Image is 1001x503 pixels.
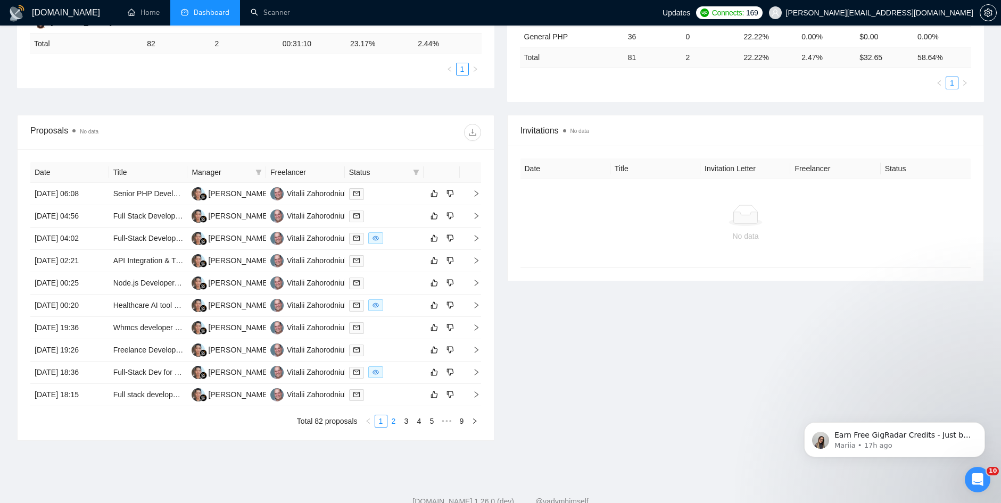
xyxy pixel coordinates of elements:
[353,280,360,286] span: mail
[439,415,456,427] span: •••
[270,321,284,334] img: VZ
[353,324,360,331] span: mail
[468,415,481,427] button: right
[464,212,480,220] span: right
[431,390,438,399] span: like
[287,210,348,222] div: Vitalii Zahorodniuk
[143,33,210,54] td: 82
[373,235,379,241] span: eye
[431,212,438,220] span: like
[855,47,913,68] td: $ 32.65
[192,321,205,334] img: TH
[431,323,438,332] span: like
[353,257,360,264] span: mail
[428,321,441,334] button: like
[700,158,790,179] th: Invitation Letter
[443,63,456,76] li: Previous Page
[109,384,188,406] td: Full stack developer needed to make amendments to my online gaming casino to working backend
[287,389,348,400] div: Vitalii Zahorodniuk
[444,366,457,379] button: dislike
[739,26,797,47] td: 22.22%
[287,277,348,289] div: Vitalii Zahorodniuk
[30,362,109,384] td: [DATE] 18:36
[353,213,360,219] span: mail
[30,295,109,317] td: [DATE] 00:20
[200,282,207,290] img: gigradar-bm.png
[113,189,318,198] a: Senior PHP Developer Needed for Complex Web Applications
[208,344,269,356] div: [PERSON_NAME]
[446,279,454,287] span: dislike
[464,257,480,264] span: right
[446,368,454,376] span: dislike
[270,388,284,401] img: VZ
[446,234,454,242] span: dislike
[200,327,207,334] img: gigradar-bm.png
[353,302,360,308] span: mail
[109,228,188,250] td: Full-Stack Developer / No-Code Expert for SaaS Construction Marketplace
[446,66,453,72] span: left
[431,234,438,242] span: like
[109,295,188,317] td: Healthcare AI tool aggregator website development
[413,169,419,175] span: filter
[270,189,348,197] a: VZVitalii Zahorodniuk
[192,166,251,178] span: Manager
[444,388,457,401] button: dislike
[109,205,188,228] td: Full Stack Developer - AI-Powered Parsing System (React/TypeScript/OpenAI)
[446,346,454,354] span: dislike
[444,209,457,222] button: dislike
[109,250,188,272] td: API Integration & Troubleshooting Expert for Web App (SolarEdge, Enphase, Tesla APIs)
[464,301,480,309] span: right
[270,366,284,379] img: VZ
[113,212,373,220] a: Full Stack Developer - AI-Powered Parsing System (React/TypeScript/OpenAI)
[428,343,441,356] button: like
[192,232,205,245] img: TH
[346,33,413,54] td: 23.17 %
[270,256,348,264] a: VZVitalii Zahorodniuk
[464,190,480,197] span: right
[109,183,188,205] td: Senior PHP Developer Needed for Complex Web Applications
[353,190,360,197] span: mail
[446,256,454,265] span: dislike
[30,205,109,228] td: [DATE] 04:56
[443,63,456,76] button: left
[624,47,682,68] td: 81
[192,388,205,401] img: TH
[772,9,779,16] span: user
[520,47,624,68] td: Total
[113,323,235,332] a: Whmcs developer [DOMAIN_NAME]
[958,77,971,89] button: right
[428,388,441,401] button: like
[208,389,269,400] div: [PERSON_NAME]
[444,321,457,334] button: dislike
[431,301,438,309] span: like
[187,162,266,183] th: Manager
[855,26,913,47] td: $0.00
[946,77,958,89] li: 1
[113,279,286,287] a: Node.js Developer for Atlassian Marketplace Plugins
[30,33,143,54] td: Total
[200,215,207,223] img: gigradar-bm.png
[682,47,740,68] td: 2
[192,390,269,398] a: TH[PERSON_NAME]
[797,26,855,47] td: 0.00%
[181,9,188,16] span: dashboard
[266,162,345,183] th: Freelancer
[913,26,971,47] td: 0.00%
[287,188,348,199] div: Vitalii Zahorodniuk
[446,189,454,198] span: dislike
[192,187,205,200] img: TH
[192,300,269,309] a: TH[PERSON_NAME]
[933,77,946,89] li: Previous Page
[192,189,269,197] a: TH[PERSON_NAME]
[428,232,441,245] button: like
[192,366,205,379] img: TH
[30,384,109,406] td: [DATE] 18:15
[200,372,207,379] img: gigradar-bm.png
[30,183,109,205] td: [DATE] 06:08
[113,346,288,354] a: Freelance Developer – Checkout & Site Optimisation
[192,299,205,312] img: TH
[253,164,264,180] span: filter
[444,187,457,200] button: dislike
[270,367,348,376] a: VZVitalii Zahorodniuk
